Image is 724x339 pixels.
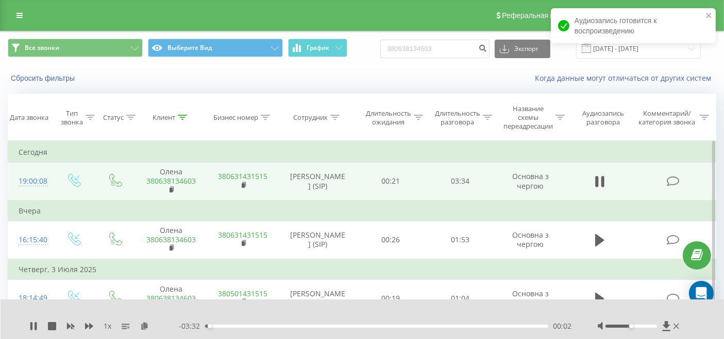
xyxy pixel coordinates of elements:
td: 00:19 [356,279,425,317]
div: Клиент [153,113,175,122]
button: Экспорт [495,40,550,58]
td: 01:04 [426,279,495,317]
div: Тип звонка [61,109,83,127]
td: 01:53 [426,221,495,259]
td: Олена [135,279,207,317]
td: Олена [135,163,207,201]
td: [PERSON_NAME] (SIP) [279,163,356,201]
a: 380638134603 [146,235,196,244]
button: Выберите Вид [148,39,283,57]
td: 03:34 [426,163,495,201]
td: Вчера [8,201,716,221]
div: Accessibility label [208,324,212,328]
button: Сбросить фильтры [8,74,80,83]
td: Сегодня [8,142,716,163]
button: График [288,39,347,57]
span: 00:02 [553,321,572,331]
div: Аудиозапись разговора [576,109,630,127]
span: 1 x [104,321,111,331]
td: 00:21 [356,163,425,201]
div: Сотрудник [293,113,328,122]
td: Олена [135,221,207,259]
div: Open Intercom Messenger [689,281,714,306]
div: Название схемы переадресации [503,104,553,131]
div: Дата звонка [10,113,48,122]
div: 16:15:40 [19,230,42,250]
a: Когда данные могут отличаться от других систем [535,73,716,83]
td: Четверг, 3 Июля 2025 [8,259,716,280]
td: Основна з чергою [495,279,566,317]
span: График [307,44,330,51]
div: Аудиозапись готовится к воспроизведению [551,8,716,43]
a: 380501431515 [218,289,268,298]
div: Accessibility label [629,324,633,328]
span: Все звонки [25,44,59,52]
div: Длительность ожидания [366,109,411,127]
input: Поиск по номеру [380,40,490,58]
div: 19:00:08 [19,171,42,191]
span: - 03:32 [179,321,205,331]
td: Основна з чергою [495,221,566,259]
div: Бизнес номер [213,113,258,122]
div: Длительность разговора [435,109,480,127]
a: 380638134603 [146,176,196,186]
td: 00:26 [356,221,425,259]
button: Все звонки [8,39,143,57]
td: Основна з чергою [495,163,566,201]
button: close [705,11,713,21]
div: 18:14:49 [19,288,42,308]
div: Статус [103,113,124,122]
a: 380631431515 [218,171,268,181]
td: [PERSON_NAME] (SIP) [279,279,356,317]
a: 380631431515 [218,230,268,240]
a: 380638134603 [146,293,196,303]
span: Реферальная программа [502,11,586,20]
td: [PERSON_NAME] (SIP) [279,221,356,259]
div: Комментарий/категория звонка [637,109,697,127]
